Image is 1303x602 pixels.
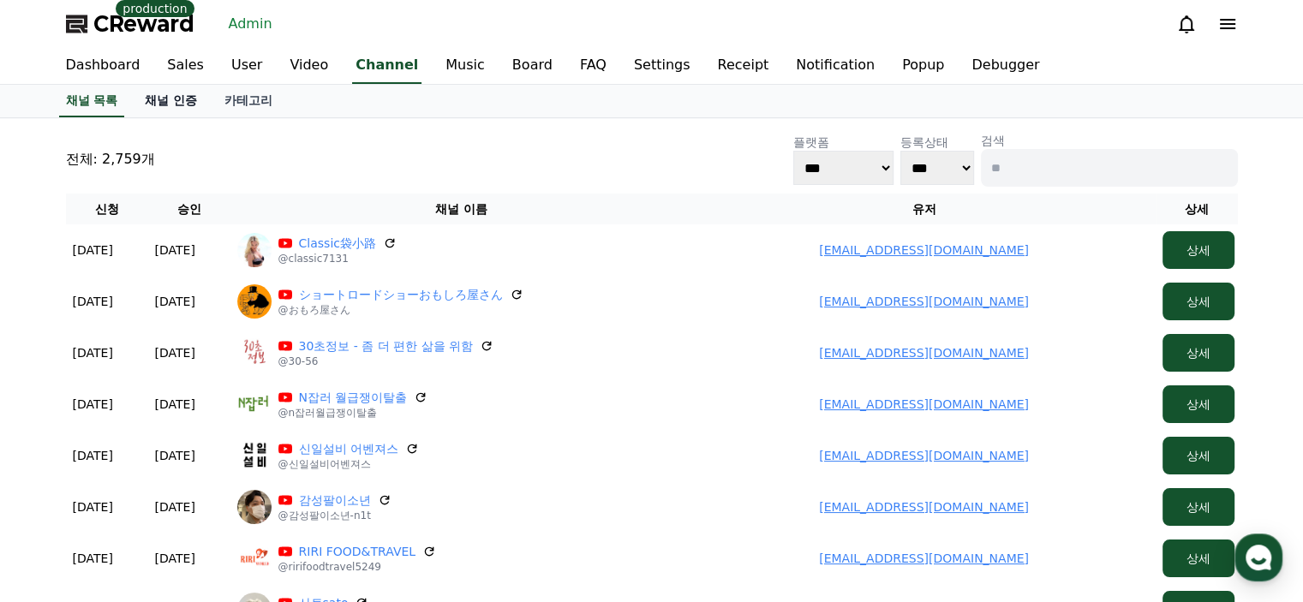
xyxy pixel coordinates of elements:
[782,48,888,84] a: Notification
[5,460,113,503] a: Home
[155,447,195,464] p: [DATE]
[148,194,230,224] th: 승인
[155,293,195,310] p: [DATE]
[1163,295,1234,308] a: 상세
[900,134,974,151] p: 등록상태
[73,447,113,464] p: [DATE]
[1163,231,1234,269] button: 상세
[1163,539,1234,577] button: 상세
[52,48,154,84] a: Dashboard
[155,498,195,516] p: [DATE]
[93,10,194,38] span: CReward
[66,10,194,38] a: CReward
[73,396,113,413] p: [DATE]
[981,132,1238,149] p: 검색
[73,344,113,361] p: [DATE]
[793,134,894,151] p: 플랫폼
[703,48,782,84] a: Receipt
[59,85,125,117] a: 채널 목록
[278,355,494,368] p: @30-56
[155,396,195,413] p: [DATE]
[819,449,1029,462] a: [EMAIL_ADDRESS][DOMAIN_NAME]
[819,500,1029,514] a: [EMAIL_ADDRESS][DOMAIN_NAME]
[693,194,1156,224] th: 유저
[276,48,342,84] a: Video
[155,241,195,259] p: [DATE]
[237,387,272,421] img: N잡러 월급쟁이탈출
[155,550,195,567] p: [DATE]
[66,194,148,224] th: 신청
[432,48,499,84] a: Music
[1163,500,1234,514] a: 상세
[1163,385,1234,423] button: 상세
[142,486,193,500] span: Messages
[278,406,428,420] p: @n잡러월급쟁이탈출
[278,252,397,265] p: @classic7131
[153,48,218,84] a: Sales
[155,344,195,361] p: [DATE]
[221,460,329,503] a: Settings
[113,460,221,503] a: Messages
[237,438,272,473] img: 신일설비 어벤져스
[1163,346,1234,360] a: 상세
[73,293,113,310] p: [DATE]
[1163,488,1234,526] button: 상세
[299,543,416,560] a: RIRI FOOD&TRAVEL
[73,498,113,516] p: [DATE]
[254,486,296,499] span: Settings
[278,560,437,574] p: @ririfoodtravel5249
[131,85,211,117] a: 채널 인증
[958,48,1053,84] a: Debugger
[218,48,276,84] a: User
[230,194,693,224] th: 채널 이름
[278,457,419,471] p: @신일설비어벤져스
[620,48,704,84] a: Settings
[819,243,1029,257] a: [EMAIL_ADDRESS][DOMAIN_NAME]
[566,48,620,84] a: FAQ
[66,149,155,170] p: 전체: 2,759개
[1156,194,1238,224] th: 상세
[1163,449,1234,462] a: 상세
[299,440,398,457] a: 신일설비 어벤져스
[299,492,371,509] a: 감성팔이소년
[237,336,272,370] img: 30초정보 - 좀 더 편한 삶을 위함
[278,303,523,317] p: @おもろ屋さん
[1163,551,1234,565] a: 상세
[237,284,272,319] img: ショートロードショーおもしろ屋さん
[888,48,958,84] a: Popup
[237,541,272,575] img: RIRI FOOD&TRAVEL
[819,397,1029,411] a: [EMAIL_ADDRESS][DOMAIN_NAME]
[299,389,408,406] a: N잡러 월급쟁이탈출
[1163,397,1234,411] a: 상세
[211,85,286,117] a: 카테고리
[499,48,566,84] a: Board
[1163,334,1234,372] button: 상세
[352,48,421,84] a: Channel
[299,337,474,355] a: 30초정보 - 좀 더 편한 삶을 위함
[819,551,1029,565] a: [EMAIL_ADDRESS][DOMAIN_NAME]
[222,10,279,38] a: Admin
[278,509,391,522] p: @감성팔이소년-n1t
[237,490,272,524] img: 감성팔이소년
[299,286,503,303] a: ショートロードショーおもしろ屋さん
[237,233,272,267] img: Classic袋小路
[73,550,113,567] p: [DATE]
[1163,283,1234,320] button: 상세
[299,235,376,252] a: Classic袋小路
[819,346,1029,360] a: [EMAIL_ADDRESS][DOMAIN_NAME]
[44,486,74,499] span: Home
[1163,243,1234,257] a: 상세
[819,295,1029,308] a: [EMAIL_ADDRESS][DOMAIN_NAME]
[73,241,113,259] p: [DATE]
[1163,437,1234,474] button: 상세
